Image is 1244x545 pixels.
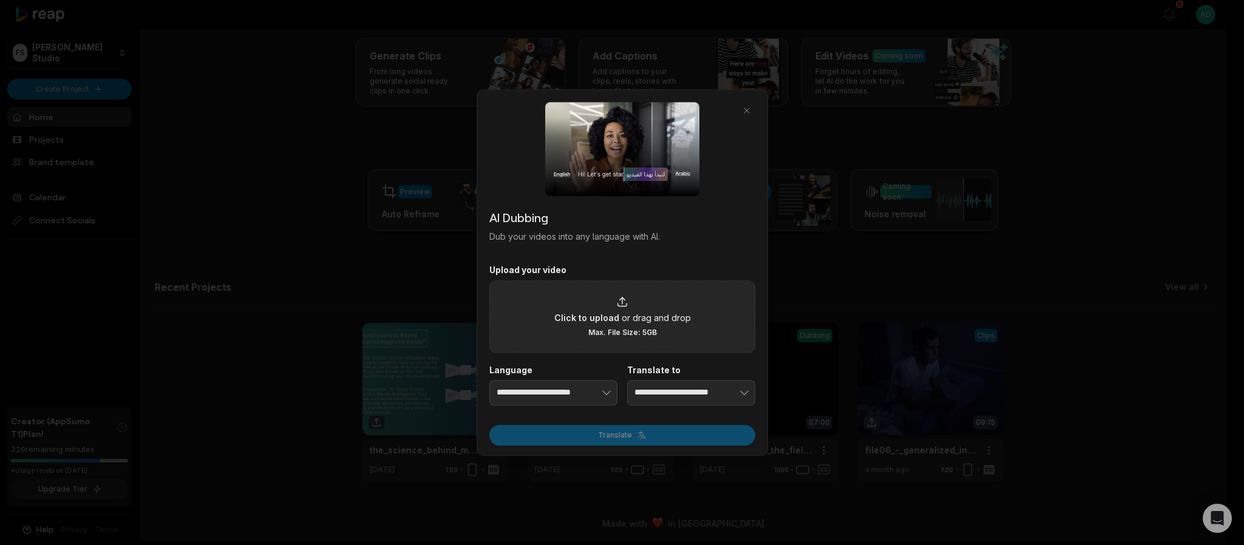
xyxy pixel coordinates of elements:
label: Translate to [627,365,755,376]
img: dubbing_dialog.png [545,102,699,196]
p: Dub your videos into any language with AI. [489,230,755,243]
h2: AI Dubbing [489,208,755,226]
span: Max. File Size: 5GB [588,328,656,337]
span: or drag and drop [621,311,690,324]
label: Language [489,365,617,376]
label: Upload your video [489,265,755,276]
span: Click to upload [554,311,619,324]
